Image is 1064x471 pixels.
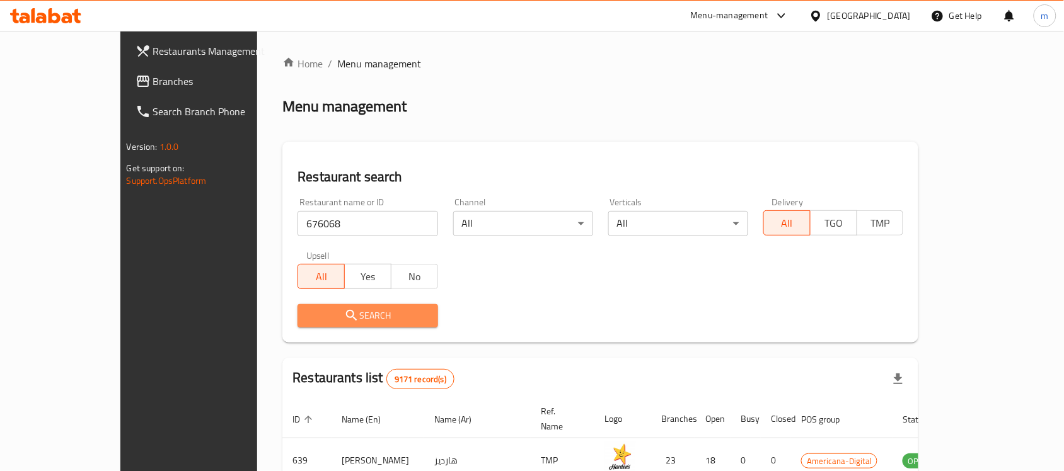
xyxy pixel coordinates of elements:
[306,251,330,260] label: Upsell
[337,56,421,71] span: Menu management
[298,167,903,186] h2: Restaurant search
[386,369,454,389] div: Total records count
[282,56,918,71] nav: breadcrumb
[153,74,288,89] span: Branches
[328,56,332,71] li: /
[903,412,944,427] span: Status
[396,268,433,286] span: No
[1041,9,1049,23] span: m
[125,36,298,66] a: Restaurants Management
[857,210,904,235] button: TMP
[695,400,731,438] th: Open
[298,264,345,289] button: All
[292,368,454,389] h2: Restaurants list
[282,96,407,116] h2: Menu management
[308,308,427,324] span: Search
[350,268,386,286] span: Yes
[801,412,856,427] span: POS group
[298,304,437,327] button: Search
[391,264,438,289] button: No
[608,211,748,236] div: All
[153,43,288,59] span: Restaurants Management
[883,364,913,394] div: Export file
[125,66,298,96] a: Branches
[153,104,288,119] span: Search Branch Phone
[691,8,768,23] div: Menu-management
[127,160,185,176] span: Get support on:
[816,214,852,232] span: TGO
[282,56,323,71] a: Home
[772,198,804,207] label: Delivery
[903,454,934,468] span: OPEN
[594,400,651,438] th: Logo
[769,214,806,232] span: All
[159,139,179,155] span: 1.0.0
[651,400,695,438] th: Branches
[342,412,397,427] span: Name (En)
[434,412,488,427] span: Name (Ar)
[763,210,811,235] button: All
[731,400,761,438] th: Busy
[453,211,593,236] div: All
[387,373,454,385] span: 9171 record(s)
[344,264,391,289] button: Yes
[541,404,579,434] span: Ref. Name
[127,139,158,155] span: Version:
[292,412,316,427] span: ID
[810,210,857,235] button: TGO
[127,173,207,189] a: Support.OpsPlatform
[862,214,899,232] span: TMP
[303,268,340,286] span: All
[828,9,911,23] div: [GEOGRAPHIC_DATA]
[125,96,298,127] a: Search Branch Phone
[802,454,877,468] span: Americana-Digital
[761,400,791,438] th: Closed
[298,211,437,236] input: Search for restaurant name or ID..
